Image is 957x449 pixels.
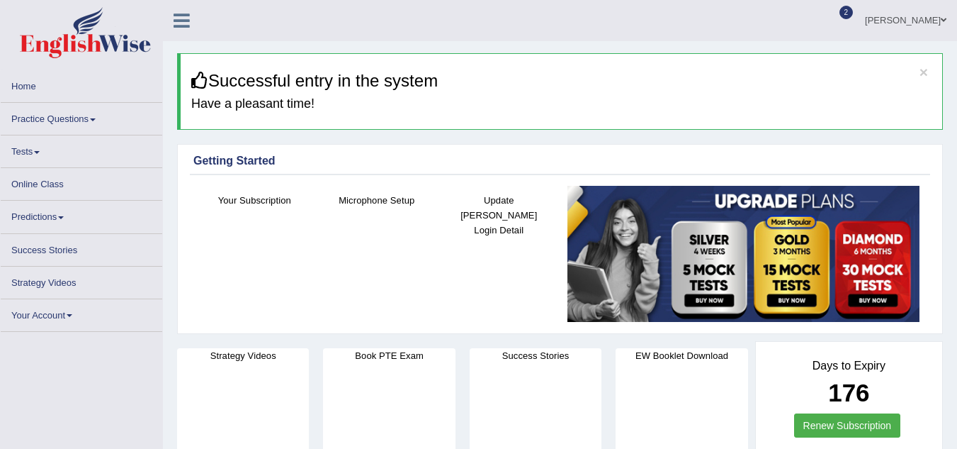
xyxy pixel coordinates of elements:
[1,234,162,262] a: Success Stories
[616,348,747,363] h4: EW Booklet Download
[1,267,162,294] a: Strategy Videos
[839,6,854,19] span: 2
[323,193,431,208] h4: Microphone Setup
[1,135,162,163] a: Tests
[567,186,920,323] img: small5.jpg
[1,201,162,228] a: Predictions
[200,193,309,208] h4: Your Subscription
[323,348,455,363] h4: Book PTE Exam
[1,70,162,98] a: Home
[470,348,601,363] h4: Success Stories
[193,153,927,170] div: Getting Started
[445,193,553,238] h4: Update [PERSON_NAME] Login Detail
[1,299,162,327] a: Your Account
[1,103,162,131] a: Practice Questions
[828,379,869,406] b: 176
[1,168,162,196] a: Online Class
[771,360,927,372] h4: Days to Expiry
[177,348,309,363] h4: Strategy Videos
[191,72,931,90] h3: Successful entry in the system
[794,414,901,438] a: Renew Subscription
[191,97,931,111] h4: Have a pleasant time!
[919,65,928,79] button: ×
